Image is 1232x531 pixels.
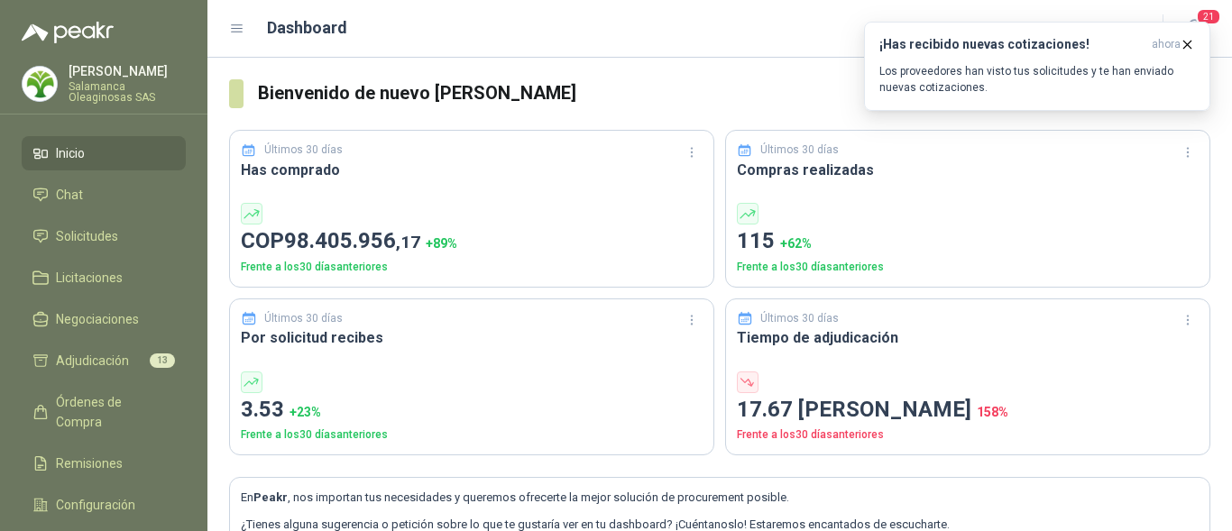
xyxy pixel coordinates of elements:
span: Chat [56,185,83,205]
button: 21 [1178,13,1210,45]
button: ¡Has recibido nuevas cotizaciones!ahora Los proveedores han visto tus solicitudes y te han enviad... [864,22,1210,111]
img: Logo peakr [22,22,114,43]
h1: Dashboard [267,15,347,41]
p: Últimos 30 días [264,142,343,159]
img: Company Logo [23,67,57,101]
p: Frente a los 30 días anteriores [737,259,1199,276]
p: 115 [737,224,1199,259]
span: 98.405.956 [284,228,420,253]
p: Últimos 30 días [760,142,839,159]
p: 3.53 [241,393,703,427]
p: Frente a los 30 días anteriores [241,259,703,276]
span: Inicio [56,143,85,163]
p: Los proveedores han visto tus solicitudes y te han enviado nuevas cotizaciones. [879,63,1195,96]
span: Configuración [56,495,135,515]
a: Configuración [22,488,186,522]
a: Adjudicación13 [22,343,186,378]
span: + 23 % [290,405,321,419]
p: [PERSON_NAME] [69,65,186,78]
h3: Tiempo de adjudicación [737,326,1199,349]
a: Negociaciones [22,302,186,336]
a: Inicio [22,136,186,170]
p: Últimos 30 días [760,310,839,327]
b: Peakr [253,490,288,504]
a: Licitaciones [22,261,186,295]
a: Órdenes de Compra [22,385,186,439]
a: Solicitudes [22,219,186,253]
span: Licitaciones [56,268,123,288]
span: 13 [150,353,175,368]
p: En , nos importan tus necesidades y queremos ofrecerte la mejor solución de procurement posible. [241,489,1199,507]
p: 17.67 [PERSON_NAME] [737,393,1199,427]
h3: Has comprado [241,159,703,181]
p: Últimos 30 días [264,310,343,327]
p: COP [241,224,703,259]
a: Remisiones [22,446,186,481]
span: Remisiones [56,453,123,473]
h3: Bienvenido de nuevo [PERSON_NAME] [258,79,1210,107]
p: Frente a los 30 días anteriores [241,426,703,444]
a: Chat [22,178,186,212]
span: ,17 [396,232,420,252]
h3: ¡Has recibido nuevas cotizaciones! [879,37,1145,52]
p: Frente a los 30 días anteriores [737,426,1199,444]
span: Negociaciones [56,309,139,329]
h3: Compras realizadas [737,159,1199,181]
span: Solicitudes [56,226,118,246]
span: Adjudicación [56,351,129,371]
span: + 89 % [426,236,457,251]
span: 158 % [977,405,1008,419]
span: Órdenes de Compra [56,392,169,432]
span: + 62 % [780,236,812,251]
h3: Por solicitud recibes [241,326,703,349]
p: Salamanca Oleaginosas SAS [69,81,186,103]
span: 21 [1196,8,1221,25]
span: ahora [1152,37,1181,52]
